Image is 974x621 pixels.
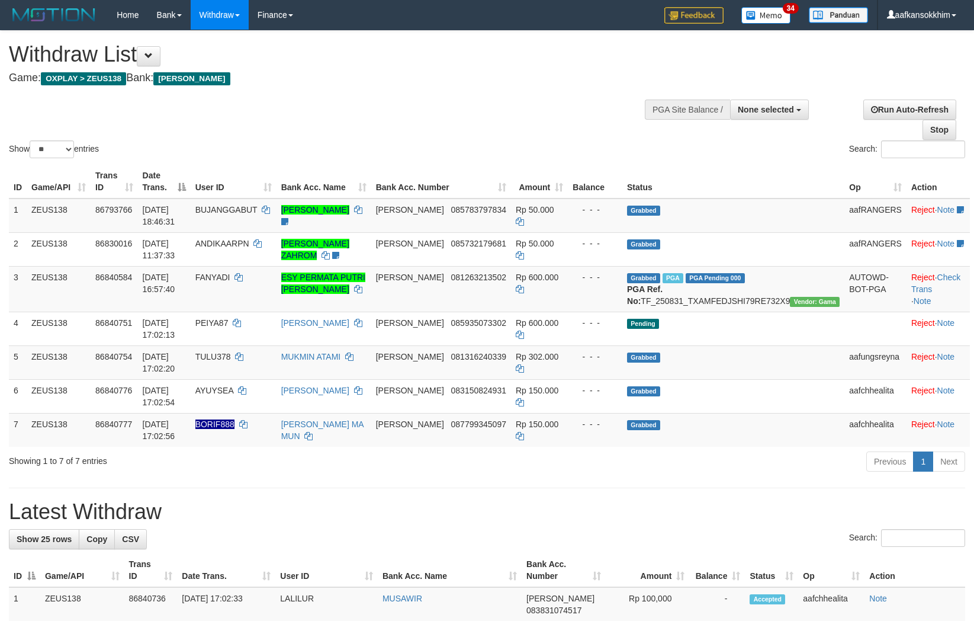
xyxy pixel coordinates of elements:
[526,594,594,603] span: [PERSON_NAME]
[153,72,230,85] span: [PERSON_NAME]
[451,273,506,282] span: Copy 081263213502 to clipboard
[627,353,660,363] span: Grabbed
[376,205,444,215] span: [PERSON_NAME]
[911,386,935,395] a: Reject
[27,165,91,199] th: Game/API: activate to sort column ascending
[17,534,72,544] span: Show 25 rows
[663,273,683,283] span: Marked by aafkaynarin
[451,386,506,395] span: Copy 083150824931 to clipboard
[645,100,730,120] div: PGA Site Balance /
[907,199,970,233] td: ·
[95,239,132,248] span: 86830016
[30,140,74,158] select: Showentries
[9,165,27,199] th: ID
[911,352,935,361] a: Reject
[281,386,349,395] a: [PERSON_NAME]
[9,72,638,84] h4: Game: Bank:
[844,165,907,199] th: Op: activate to sort column ascending
[143,318,175,340] span: [DATE] 17:02:13
[798,553,864,587] th: Op: activate to sort column ascending
[275,553,378,587] th: User ID: activate to sort column ascending
[9,43,638,66] h1: Withdraw List
[686,273,745,283] span: PGA Pending
[9,450,397,467] div: Showing 1 to 7 of 7 entries
[573,238,618,249] div: - - -
[376,386,444,395] span: [PERSON_NAME]
[933,452,965,472] a: Next
[86,534,107,544] span: Copy
[9,500,965,524] h1: Latest Withdraw
[730,100,809,120] button: None selected
[622,266,844,312] td: TF_250831_TXAMFEDJSHI79RE732X9
[573,271,618,283] div: - - -
[9,140,99,158] label: Show entries
[9,312,27,345] td: 4
[9,379,27,413] td: 6
[9,6,99,24] img: MOTION_logo.png
[937,318,955,328] a: Note
[911,273,935,282] a: Reject
[844,413,907,447] td: aafchhealita
[881,529,965,547] input: Search:
[627,420,660,430] span: Grabbed
[881,140,965,158] input: Search:
[573,418,618,430] div: - - -
[195,386,233,395] span: AYUYSEA
[191,165,277,199] th: User ID: activate to sort column ascending
[849,140,965,158] label: Search:
[741,7,791,24] img: Button%20Memo.svg
[281,318,349,328] a: [PERSON_NAME]
[195,318,229,328] span: PEIYA87
[809,7,868,23] img: panduan.png
[937,239,955,248] a: Note
[27,413,91,447] td: ZEUS138
[122,534,139,544] span: CSV
[913,452,933,472] a: 1
[451,205,506,215] span: Copy 085783797834 to clipboard
[911,239,935,248] a: Reject
[143,239,175,260] span: [DATE] 11:37:33
[41,72,126,85] span: OXPLAY > ZEUS138
[689,553,745,587] th: Balance: activate to sort column ascending
[376,273,444,282] span: [PERSON_NAME]
[911,205,935,215] a: Reject
[451,239,506,248] span: Copy 085732179681 to clipboard
[27,379,91,413] td: ZEUS138
[143,386,175,407] span: [DATE] 17:02:54
[9,199,27,233] td: 1
[869,594,887,603] a: Note
[143,273,175,294] span: [DATE] 16:57:40
[627,273,660,283] span: Grabbed
[914,296,931,306] a: Note
[95,318,132,328] span: 86840751
[573,317,618,329] div: - - -
[27,266,91,312] td: ZEUS138
[451,420,506,429] span: Copy 087799345097 to clipboard
[849,529,965,547] label: Search:
[511,165,568,199] th: Amount: activate to sort column ascending
[281,239,349,260] a: [PERSON_NAME] ZAHROM
[95,273,132,282] span: 86840584
[911,318,935,328] a: Reject
[526,606,581,615] span: Copy 083831074517 to clipboard
[95,352,132,361] span: 86840754
[568,165,622,199] th: Balance
[281,273,365,294] a: ESY PERMATA PUTRI [PERSON_NAME]
[844,379,907,413] td: aafchhealita
[451,352,506,361] span: Copy 081316240339 to clipboard
[783,3,799,14] span: 34
[376,239,444,248] span: [PERSON_NAME]
[91,165,138,199] th: Trans ID: activate to sort column ascending
[664,7,724,24] img: Feedback.jpg
[143,420,175,441] span: [DATE] 17:02:56
[143,352,175,373] span: [DATE] 17:02:20
[516,352,558,361] span: Rp 302.000
[790,297,840,307] span: Vendor URL: https://trx31.1velocity.biz
[866,452,914,472] a: Previous
[195,420,234,429] span: Nama rekening ada tanda titik/strip, harap diedit
[124,553,178,587] th: Trans ID: activate to sort column ascending
[907,345,970,379] td: ·
[573,385,618,396] div: - - -
[95,420,132,429] span: 86840777
[627,284,663,306] b: PGA Ref. No:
